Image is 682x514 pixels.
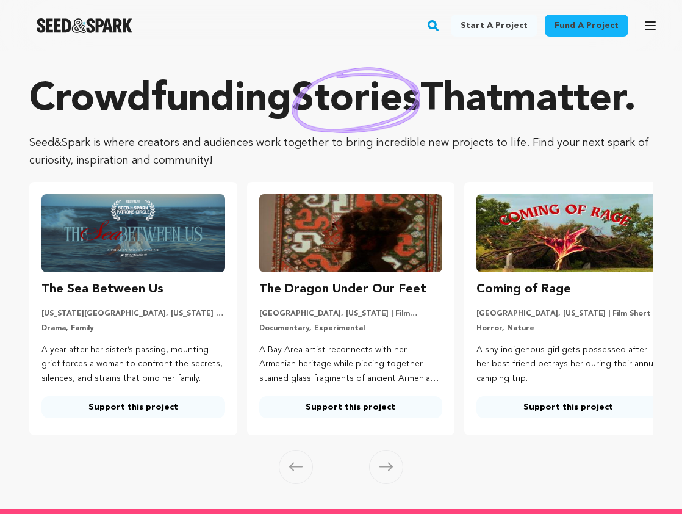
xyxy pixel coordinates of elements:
span: matter [503,81,624,120]
p: A shy indigenous girl gets possessed after her best friend betrays her during their annual campin... [476,343,660,386]
p: Drama, Family [41,324,225,333]
img: Coming of Rage image [476,194,660,272]
a: Support this project [41,396,225,418]
p: [GEOGRAPHIC_DATA], [US_STATE] | Film Short [476,309,660,319]
h3: Coming of Rage [476,280,571,299]
p: A Bay Area artist reconnects with her Armenian heritage while piecing together stained glass frag... [259,343,443,386]
p: Crowdfunding that . [29,76,653,125]
h3: The Sea Between Us [41,280,163,299]
a: Support this project [476,396,660,418]
p: [GEOGRAPHIC_DATA], [US_STATE] | Film Feature [259,309,443,319]
p: Horror, Nature [476,324,660,333]
p: A year after her sister’s passing, mounting grief forces a woman to confront the secrets, silence... [41,343,225,386]
a: Support this project [259,396,443,418]
a: Start a project [451,15,537,37]
p: Documentary, Experimental [259,324,443,333]
p: [US_STATE][GEOGRAPHIC_DATA], [US_STATE] | Film Short [41,309,225,319]
a: Fund a project [545,15,628,37]
h3: The Dragon Under Our Feet [259,280,426,299]
img: Seed&Spark Logo Dark Mode [37,18,132,33]
img: The Dragon Under Our Feet image [259,194,443,272]
a: Seed&Spark Homepage [37,18,132,33]
img: The Sea Between Us image [41,194,225,272]
p: Seed&Spark is where creators and audiences work together to bring incredible new projects to life... [29,134,653,170]
img: hand sketched image [292,67,420,134]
